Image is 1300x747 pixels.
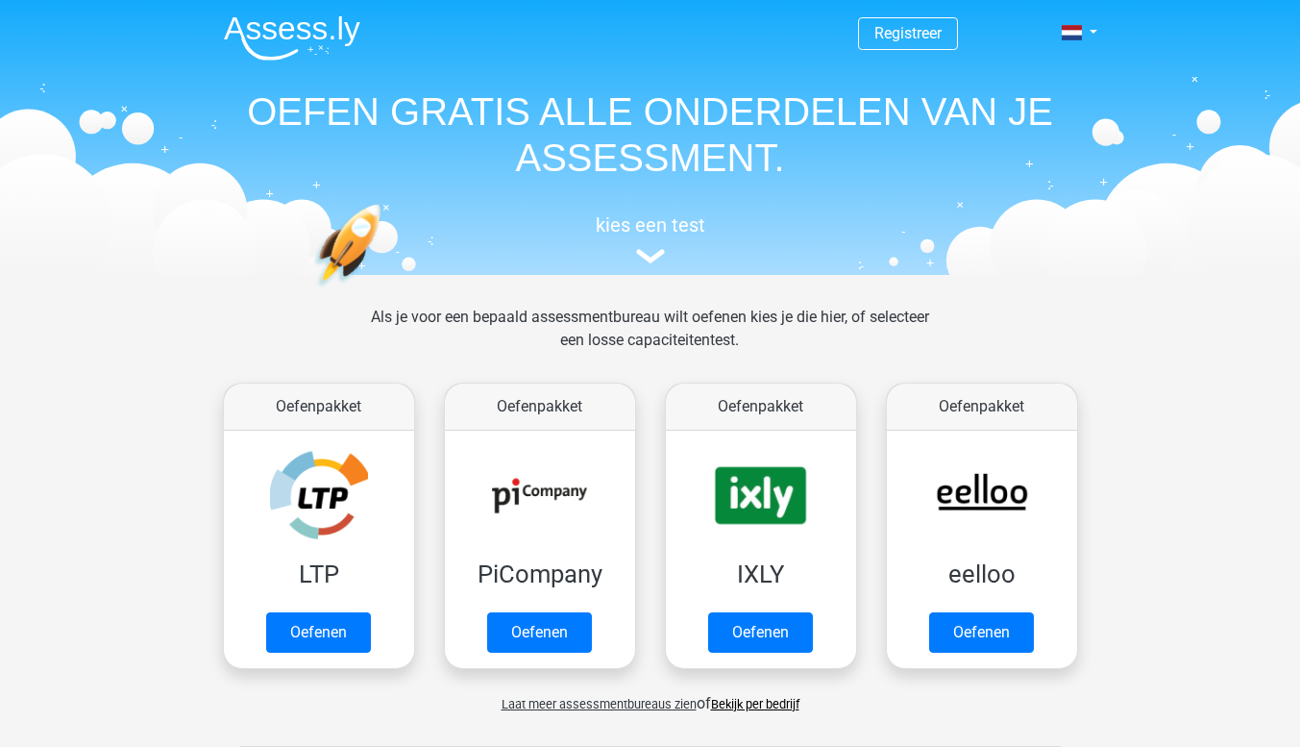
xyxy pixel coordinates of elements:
[487,612,592,653] a: Oefenen
[356,306,944,375] div: Als je voor een bepaald assessmentbureau wilt oefenen kies je die hier, of selecteer een losse ca...
[266,612,371,653] a: Oefenen
[208,677,1092,715] div: of
[711,697,799,711] a: Bekijk per bedrijf
[874,24,942,42] a: Registreer
[314,204,455,378] img: oefenen
[208,88,1092,181] h1: OEFEN GRATIS ALLE ONDERDELEN VAN JE ASSESSMENT.
[208,213,1092,264] a: kies een test
[208,213,1092,237] h5: kies een test
[708,612,813,653] a: Oefenen
[224,15,360,61] img: Assessly
[929,612,1034,653] a: Oefenen
[636,249,665,263] img: assessment
[502,697,697,711] span: Laat meer assessmentbureaus zien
